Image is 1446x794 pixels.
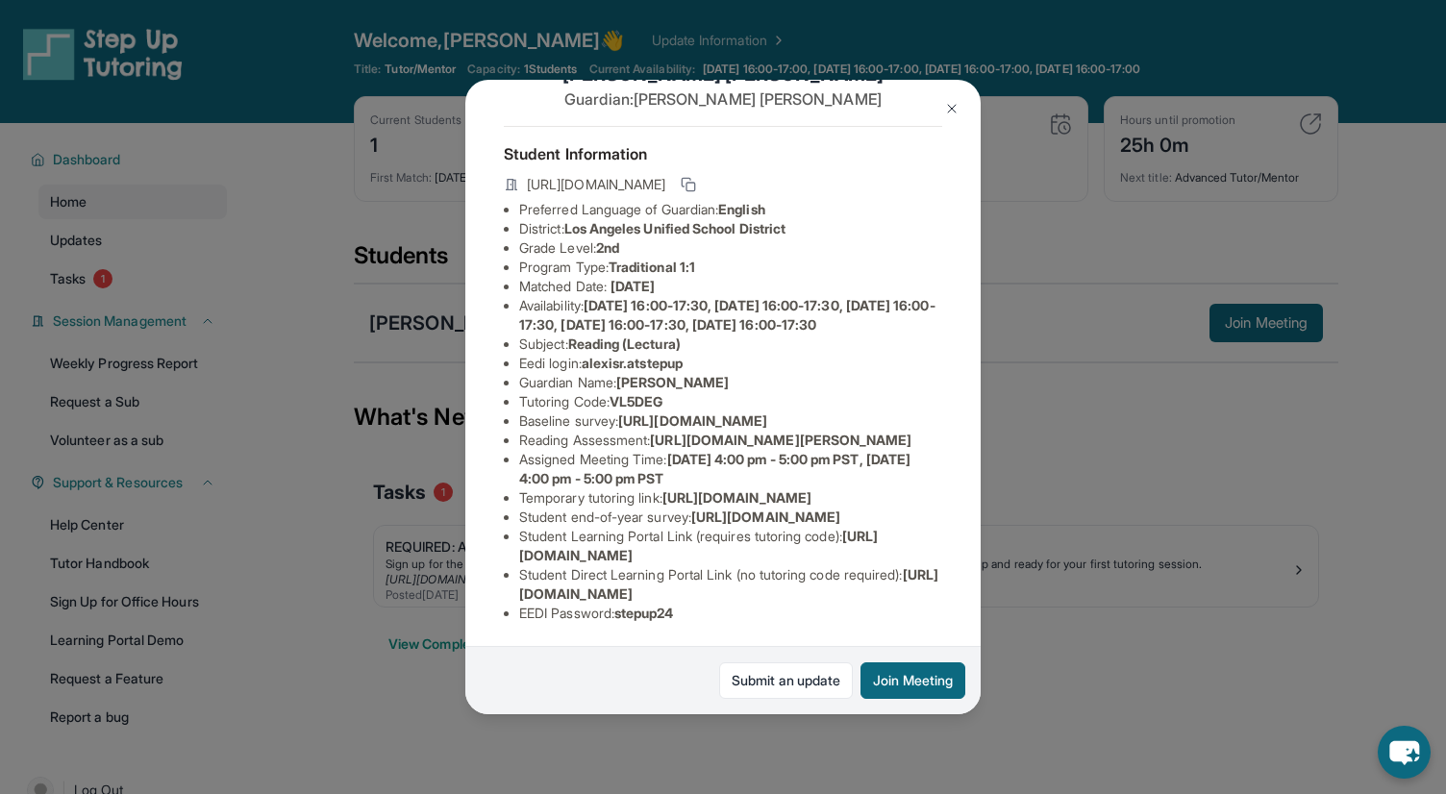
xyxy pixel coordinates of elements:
[610,393,662,409] span: VL5DEG
[860,662,965,699] button: Join Meeting
[564,220,785,236] span: Los Angeles Unified School District
[519,354,942,373] li: Eedi login :
[519,277,942,296] li: Matched Date:
[519,508,942,527] li: Student end-of-year survey :
[596,239,619,256] span: 2nd
[519,565,942,604] li: Student Direct Learning Portal Link (no tutoring code required) :
[944,101,960,116] img: Close Icon
[582,355,683,371] span: alexisr.atstepup
[519,431,942,450] li: Reading Assessment :
[519,411,942,431] li: Baseline survey :
[677,173,700,196] button: Copy link
[519,527,942,565] li: Student Learning Portal Link (requires tutoring code) :
[519,200,942,219] li: Preferred Language of Guardian:
[718,201,765,217] span: English
[504,142,942,165] h4: Student Information
[519,335,942,354] li: Subject :
[616,374,729,390] span: [PERSON_NAME]
[519,238,942,258] li: Grade Level:
[519,488,942,508] li: Temporary tutoring link :
[618,412,767,429] span: [URL][DOMAIN_NAME]
[519,451,910,486] span: [DATE] 4:00 pm - 5:00 pm PST, [DATE] 4:00 pm - 5:00 pm PST
[614,605,674,621] span: stepup24
[519,604,942,623] li: EEDI Password :
[1378,726,1431,779] button: chat-button
[519,219,942,238] li: District:
[519,297,935,333] span: [DATE] 16:00-17:30, [DATE] 16:00-17:30, [DATE] 16:00-17:30, [DATE] 16:00-17:30, [DATE] 16:00-17:30
[609,259,695,275] span: Traditional 1:1
[719,662,853,699] a: Submit an update
[519,392,942,411] li: Tutoring Code :
[691,509,840,525] span: [URL][DOMAIN_NAME]
[519,258,942,277] li: Program Type:
[650,432,911,448] span: [URL][DOMAIN_NAME][PERSON_NAME]
[568,335,681,352] span: Reading (Lectura)
[519,450,942,488] li: Assigned Meeting Time :
[504,87,942,111] p: Guardian: [PERSON_NAME] [PERSON_NAME]
[519,373,942,392] li: Guardian Name :
[662,489,811,506] span: [URL][DOMAIN_NAME]
[519,296,942,335] li: Availability:
[611,278,655,294] span: [DATE]
[527,175,665,194] span: [URL][DOMAIN_NAME]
